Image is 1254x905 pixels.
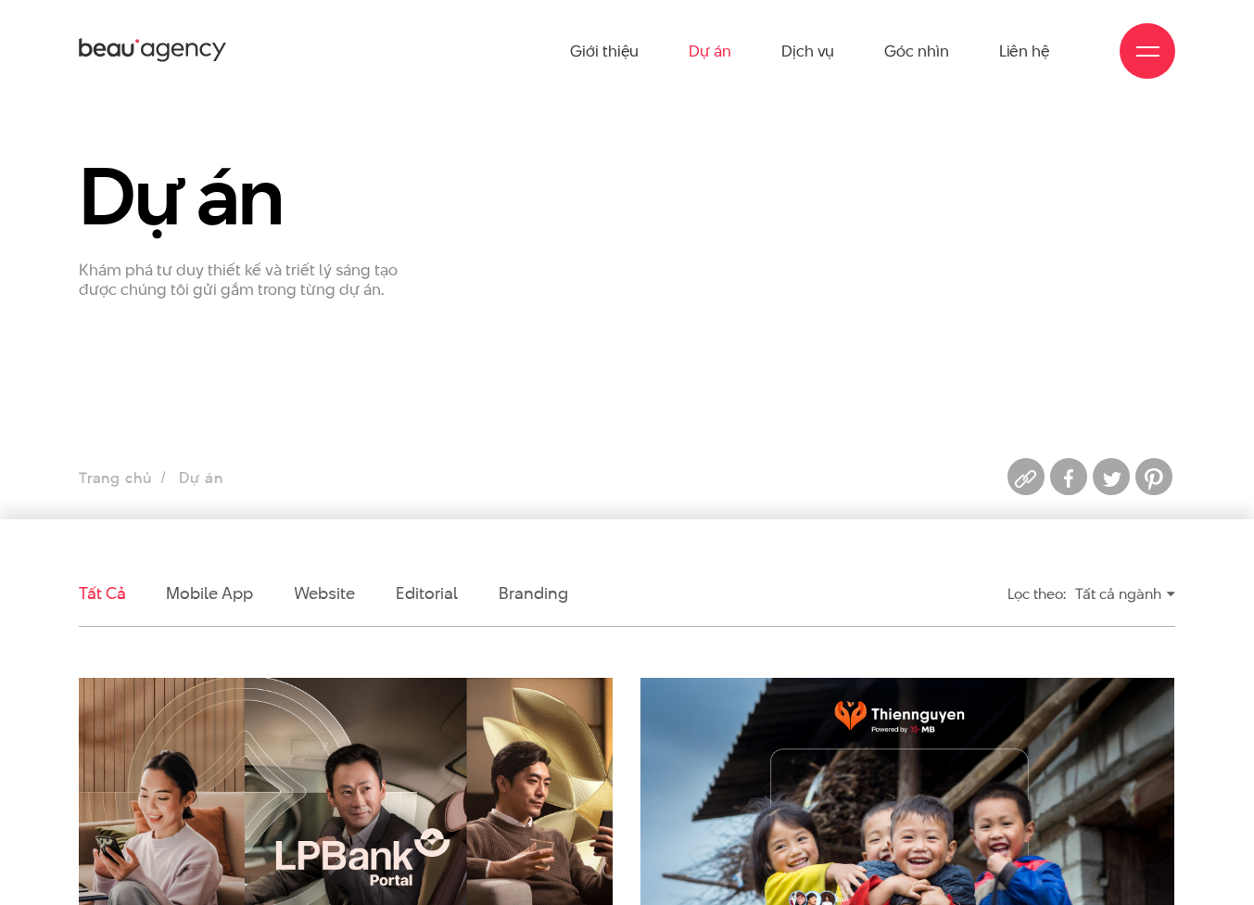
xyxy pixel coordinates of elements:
a: Editorial [396,581,458,605]
p: Khám phá tư duy thiết kế và triết lý sáng tạo được chúng tôi gửi gắm trong từng dự án. [79,261,425,300]
div: Lọc theo: [1007,578,1066,610]
a: Website [294,581,355,605]
div: Tất cả ngành [1075,578,1175,610]
a: Trang chủ [79,467,151,489]
a: Branding [499,581,567,605]
a: Tất cả [79,581,125,605]
a: Mobile app [166,581,252,605]
h1: Dự án [79,153,425,238]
